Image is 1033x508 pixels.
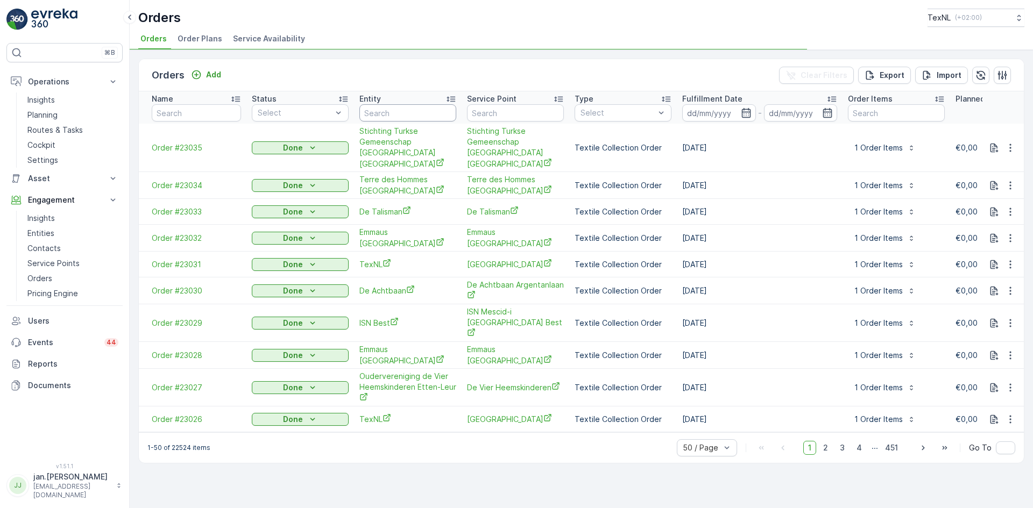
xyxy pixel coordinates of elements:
span: Emmaus [GEOGRAPHIC_DATA] [467,344,564,366]
p: 1 Order Items [854,285,903,296]
a: Documents [6,375,123,396]
span: €0,00 [956,181,978,190]
button: 1 Order Items [848,256,922,273]
p: [EMAIL_ADDRESS][DOMAIN_NAME] [33,482,111,499]
span: TexNL [359,259,456,270]
a: Order #23032 [152,233,241,244]
td: [DATE] [677,172,843,199]
p: Fulfillment Date [682,94,742,104]
button: Clear Filters [779,67,854,84]
p: Contacts [27,243,61,254]
p: Textile Collection Order [575,206,671,217]
a: Oudervereniging de Vier Heemskinderen Etten-Leur [359,371,456,404]
p: 1 Order Items [854,350,903,361]
p: Done [283,350,303,361]
p: 1 Order Items [854,233,903,244]
a: Stichting Turkse Gemeenschap Mevlana Eindhoven [359,126,456,169]
p: Events [28,337,98,348]
button: Done [252,381,349,394]
span: Order #23034 [152,180,241,191]
p: Export [880,70,904,81]
p: - [758,106,762,119]
button: Done [252,141,349,154]
p: jan.[PERSON_NAME] [33,471,111,482]
span: Order #23033 [152,206,241,217]
p: Planning [27,110,58,120]
button: Done [252,284,349,297]
button: Done [252,232,349,245]
button: Done [252,258,349,271]
img: logo_light-DOdMpM7g.png [31,9,77,30]
p: Textile Collection Order [575,382,671,393]
p: Operations [28,76,101,87]
a: De Achtbaan Argentanlaan [467,280,564,302]
p: 1 Order Items [854,414,903,425]
a: Planning [23,108,123,123]
img: logo [6,9,28,30]
span: 2 [818,441,833,455]
td: [DATE] [677,225,843,252]
p: Textile Collection Order [575,259,671,270]
p: Done [283,233,303,244]
span: Order #23029 [152,318,241,328]
span: Orders [140,33,167,44]
button: Engagement [6,189,123,211]
a: Order #23027 [152,382,241,393]
p: Engagement [28,195,101,205]
p: Planned Price [956,94,1006,104]
button: 1 Order Items [848,347,922,364]
a: Users [6,310,123,332]
input: Search [152,104,241,121]
p: Settings [27,155,58,166]
input: dd/mm/yyyy [682,104,756,121]
span: Emmaus [GEOGRAPHIC_DATA] [359,344,456,366]
span: 1 [803,441,816,455]
a: Service Points [23,256,123,271]
p: Textile Collection Order [575,233,671,244]
button: 1 Order Items [848,177,922,194]
span: 4 [852,441,867,455]
a: De Talisman [359,206,456,217]
span: Terre des Hommes [GEOGRAPHIC_DATA] [467,174,564,196]
input: Search [467,104,564,121]
button: Import [915,67,968,84]
p: Service Points [27,258,80,269]
a: Emmaus Eindhoven [467,344,564,366]
p: Done [283,180,303,191]
a: Insights [23,92,123,108]
input: Search [359,104,456,121]
p: Type [575,94,593,104]
input: Search [848,104,945,121]
a: Orders [23,271,123,286]
span: €0,00 [956,286,978,295]
a: Internationale School Eindhoven [467,413,564,425]
span: €0,00 [956,233,978,242]
a: Events44 [6,332,123,353]
td: [DATE] [677,252,843,277]
a: Insights [23,211,123,226]
a: Order #23035 [152,142,241,153]
span: 451 [880,441,903,455]
button: Done [252,205,349,218]
span: TexNL [359,413,456,425]
p: Insights [27,213,55,224]
p: Textile Collection Order [575,414,671,425]
p: Entities [27,228,54,239]
button: JJjan.[PERSON_NAME][EMAIL_ADDRESS][DOMAIN_NAME] [6,471,123,499]
p: TexNL [928,12,951,23]
a: Emmaus Eindhoven [359,227,456,249]
span: ISN Mescid-i [GEOGRAPHIC_DATA] Best [467,306,564,339]
p: Done [283,414,303,425]
span: De Vier Heemskinderen [467,382,564,393]
span: v 1.51.1 [6,463,123,469]
span: Order #23031 [152,259,241,270]
p: Select [258,108,332,118]
p: Orders [138,9,181,26]
button: 1 Order Items [848,230,922,247]
p: ( +02:00 ) [955,13,982,22]
a: Order #23030 [152,285,241,296]
button: Done [252,179,349,192]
